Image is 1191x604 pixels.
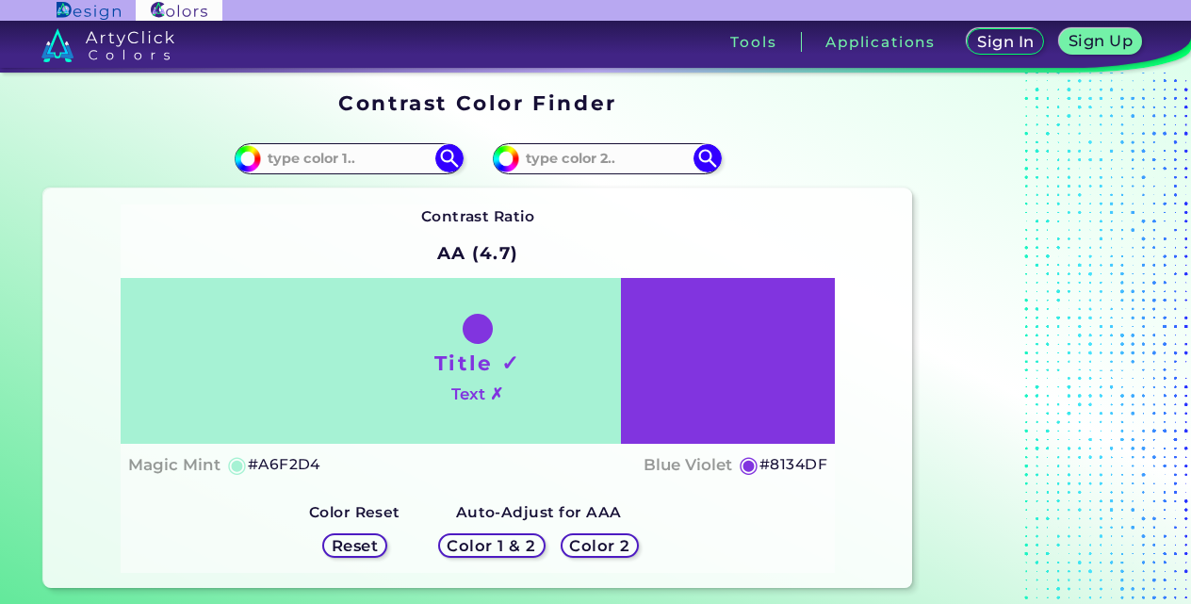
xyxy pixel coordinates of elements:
[693,144,722,172] img: icon search
[227,453,248,476] h5: ◉
[739,453,759,476] h5: ◉
[333,538,378,553] h5: Reset
[519,146,694,171] input: type color 2..
[730,35,776,49] h3: Tools
[644,451,732,479] h4: Blue Violet
[920,85,1155,596] iframe: Advertisement
[429,233,528,274] h2: AA (4.7)
[41,28,174,62] img: logo_artyclick_colors_white.svg
[128,451,220,479] h4: Magic Mint
[456,503,622,521] strong: Auto-Adjust for AAA
[309,503,400,521] strong: Color Reset
[1069,34,1132,49] h5: Sign Up
[434,349,521,377] h1: Title ✓
[449,538,534,553] h5: Color 1 & 2
[248,452,320,477] h5: #A6F2D4
[421,207,535,225] strong: Contrast Ratio
[969,29,1042,55] a: Sign In
[825,35,936,49] h3: Applications
[759,452,827,477] h5: #8134DF
[435,144,464,172] img: icon search
[57,2,120,20] img: ArtyClick Design logo
[978,35,1033,50] h5: Sign In
[570,538,628,553] h5: Color 2
[451,381,503,408] h4: Text ✗
[1061,29,1140,55] a: Sign Up
[338,89,616,117] h1: Contrast Color Finder
[261,146,436,171] input: type color 1..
